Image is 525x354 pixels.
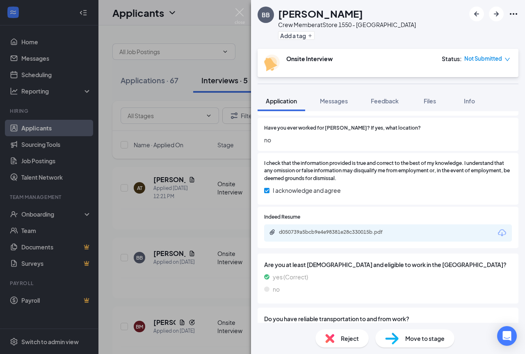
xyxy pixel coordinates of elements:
[273,285,280,294] span: no
[264,135,512,144] span: no
[266,97,297,105] span: Application
[262,11,270,19] div: BB
[442,55,462,63] div: Status :
[405,334,445,343] span: Move to stage
[341,334,359,343] span: Reject
[371,97,399,105] span: Feedback
[269,229,402,237] a: Paperclipd050739a5bcb9e4e98381e28c330015b.pdf
[497,326,517,346] div: Open Intercom Messenger
[278,7,363,21] h1: [PERSON_NAME]
[469,7,484,21] button: ArrowLeftNew
[273,186,341,195] span: I acknowledge and agree
[491,9,501,19] svg: ArrowRight
[269,229,276,235] svg: Paperclip
[286,55,333,62] b: Onsite Interview
[509,9,518,19] svg: Ellipses
[273,272,308,281] span: yes (Correct)
[264,124,421,132] span: Have you ever worked for [PERSON_NAME]? If yes, what location?
[320,97,348,105] span: Messages
[424,97,436,105] span: Files
[464,97,475,105] span: Info
[264,260,512,269] span: Are you at least [DEMOGRAPHIC_DATA] and eligible to work in the [GEOGRAPHIC_DATA]?
[489,7,504,21] button: ArrowRight
[464,55,502,63] span: Not Submitted
[504,57,510,62] span: down
[497,228,507,238] svg: Download
[472,9,482,19] svg: ArrowLeftNew
[278,31,315,40] button: PlusAdd a tag
[264,213,300,221] span: Indeed Resume
[264,314,512,323] span: Do you have reliable transportation to and from work?
[278,21,416,29] div: Crew Member at Store 1550 - [GEOGRAPHIC_DATA]
[308,33,313,38] svg: Plus
[279,229,394,235] div: d050739a5bcb9e4e98381e28c330015b.pdf
[264,160,512,183] span: I check that the information provided is true and correct to the best of my knowledge. I understa...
